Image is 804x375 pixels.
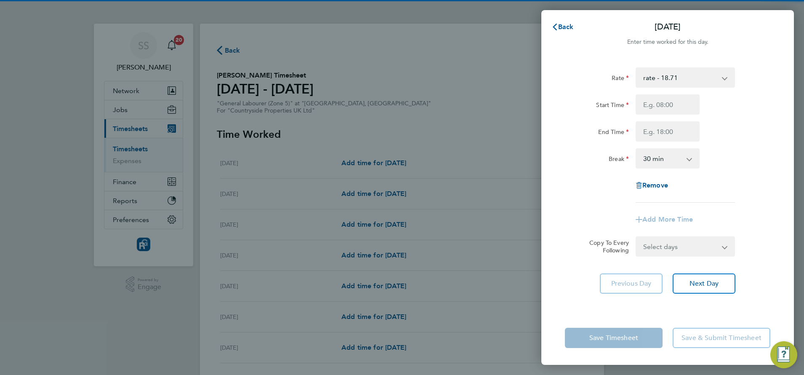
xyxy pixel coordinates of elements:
div: Enter time worked for this day. [541,37,794,47]
label: End Time [598,128,629,138]
input: E.g. 18:00 [636,121,700,142]
label: Rate [612,74,629,84]
button: Back [543,19,582,35]
label: Start Time [596,101,629,111]
button: Engage Resource Center [770,341,797,368]
label: Copy To Every Following [583,239,629,254]
span: Remove [642,181,668,189]
span: Back [558,23,574,31]
p: [DATE] [655,21,681,33]
button: Next Day [673,273,735,294]
span: Next Day [690,279,719,288]
button: Remove [636,182,668,189]
label: Break [609,155,629,165]
input: E.g. 08:00 [636,94,700,115]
